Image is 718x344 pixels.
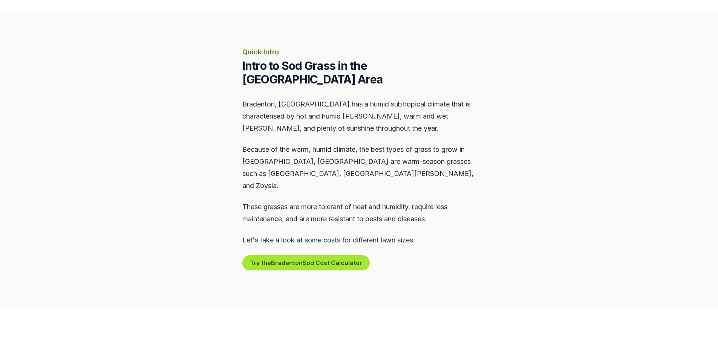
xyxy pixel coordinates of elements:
h2: Intro to Sod Grass in the [GEOGRAPHIC_DATA] Area [242,59,476,86]
p: Bradenton, [GEOGRAPHIC_DATA] has a humid subtropical climate that is characterised by hot and hum... [242,98,476,134]
button: Try theBradentonSod Cost Calculator [242,255,370,270]
p: Let's take a look at some costs for different lawn sizes. [242,234,476,246]
p: Quick Intro [242,47,476,57]
p: Because of the warm, humid climate, the best types of grass to grow in [GEOGRAPHIC_DATA], [GEOGRA... [242,143,476,192]
p: These grasses are more tolerant of heat and humidity, require less maintenance, and are more resi... [242,201,476,225]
